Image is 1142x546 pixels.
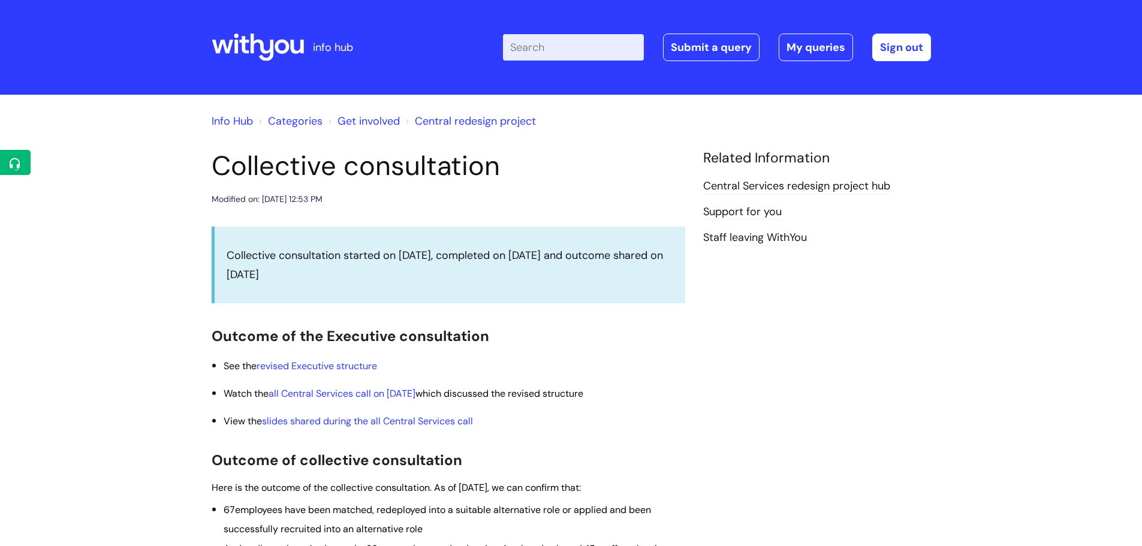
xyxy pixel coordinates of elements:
li: Get involved [326,111,400,131]
h1: Collective consultation [212,150,685,182]
a: Central Services redesign project hub [703,179,890,194]
p: Collective consultation started on [DATE], completed on [DATE] and outcome shared on [DATE] [227,246,673,285]
h4: Related Information [703,150,931,167]
span: Outcome of the Executive consultation [212,327,489,345]
a: Central redesign project [415,114,536,128]
input: Search [503,34,644,61]
a: revised Executive structure [257,360,377,372]
a: slides shared during the all Central Services call [262,415,473,427]
a: Categories [268,114,323,128]
span: View the [224,415,473,427]
a: Sign out [872,34,931,61]
a: Submit a query [663,34,760,61]
span: Outcome of collective consultation [212,451,462,469]
span: 67 [224,503,235,516]
a: all Central Services call on [DATE] [269,387,415,400]
li: Solution home [256,111,323,131]
span: Watch the which discussed the revised structure [224,387,583,400]
span: Here is the outcome of the collective consultation. As of [DATE], we can confirm that: [212,481,581,494]
a: Info Hub [212,114,253,128]
a: Get involved [338,114,400,128]
a: Support for you [703,204,782,220]
div: Modified on: [DATE] 12:53 PM [212,192,323,207]
span: employees have been matched, redeployed into a suitable alternative role or applied and been succ... [224,503,651,535]
a: My queries [779,34,853,61]
p: info hub [313,38,353,57]
a: Staff leaving WithYou [703,230,807,246]
li: Central redesign project [403,111,536,131]
div: | - [503,34,931,61]
span: See the [224,360,377,372]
